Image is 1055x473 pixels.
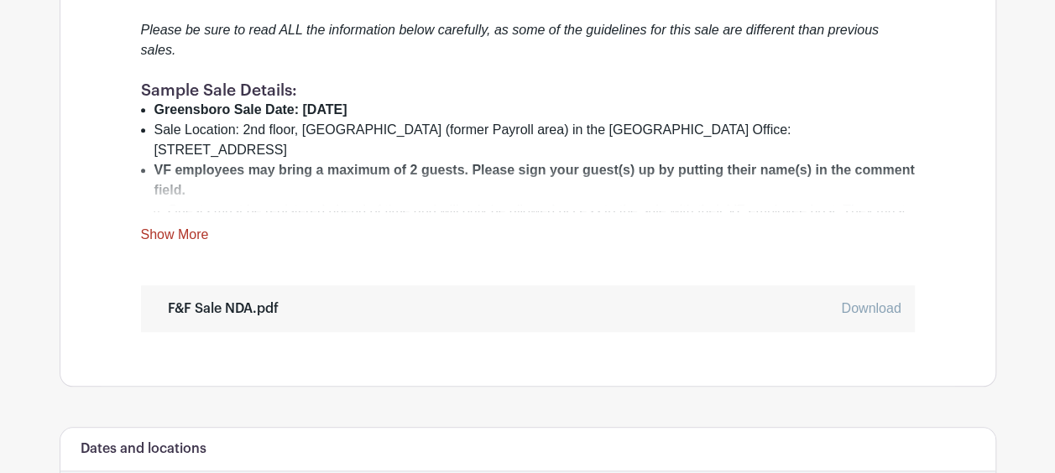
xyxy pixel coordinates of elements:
[154,102,347,117] strong: Greensboro Sale Date: [DATE]
[168,200,915,241] li: Guests must be registered ahead of time and will only be allowed access to the sale with their VF...
[154,120,915,160] li: Sale Location: 2nd floor, [GEOGRAPHIC_DATA] (former Payroll area) in the [GEOGRAPHIC_DATA] Office...
[154,163,915,197] strong: VF employees may bring a maximum of 2 guests. Please sign your guest(s) up by putting their name(...
[154,299,279,319] div: F&F Sale NDA.pdf
[141,81,915,100] h1: Sample Sale Details:
[141,227,209,248] a: Show More
[141,23,879,57] em: Please be sure to read ALL the information below carefully, as some of the guidelines for this sa...
[841,301,901,315] a: Download
[81,441,206,457] h6: Dates and locations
